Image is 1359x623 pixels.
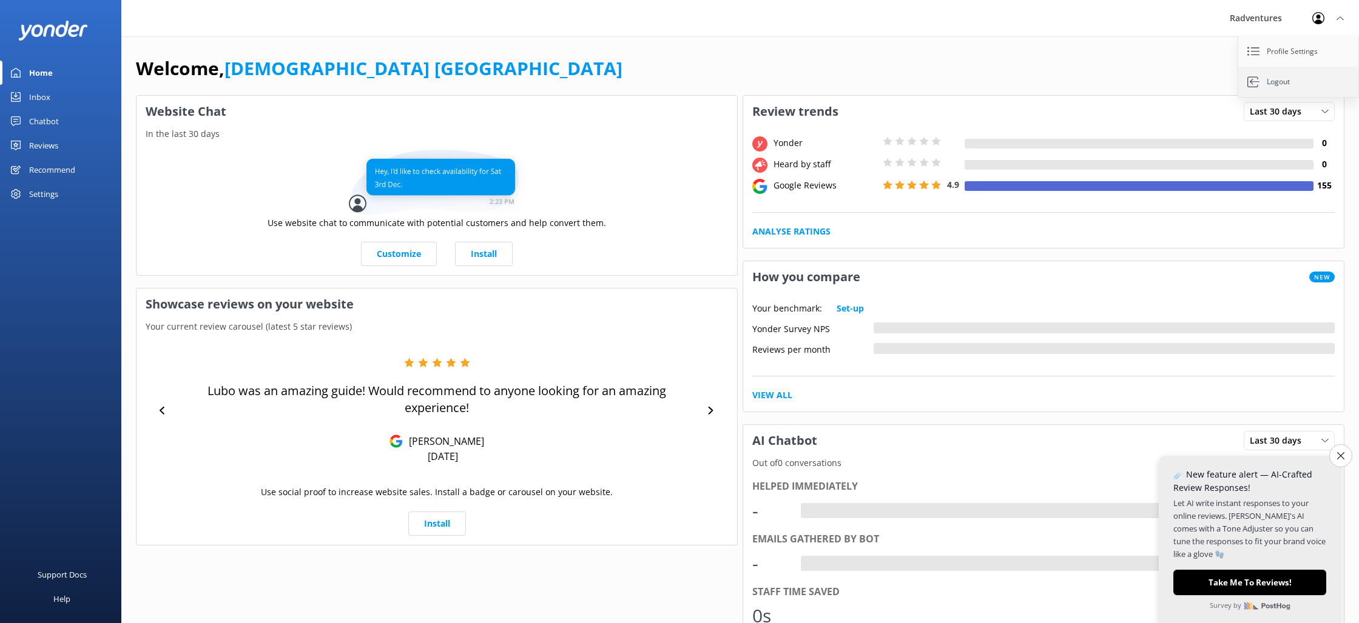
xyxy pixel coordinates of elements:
h3: Review trends [743,96,848,127]
a: [DEMOGRAPHIC_DATA] [GEOGRAPHIC_DATA] [224,56,622,81]
h1: Welcome, [136,54,622,83]
p: Out of 0 conversations [743,456,1344,470]
a: Set-up [837,302,864,315]
div: Inbox [29,85,50,109]
div: Reviews per month [752,343,874,354]
p: Your current review carousel (latest 5 star reviews) [137,320,737,333]
span: New [1309,272,1335,282]
div: Help [53,587,70,611]
span: Last 30 days [1250,105,1309,118]
div: - [752,496,789,525]
h4: 155 [1313,179,1335,192]
img: yonder-white-logo.png [18,21,88,41]
div: Emails gathered by bot [752,531,1335,547]
div: Heard by staff [771,158,880,171]
h3: Website Chat [137,96,737,127]
div: Settings [29,182,58,206]
div: Yonder Survey NPS [752,322,874,333]
p: [PERSON_NAME] [403,435,484,448]
div: Support Docs [38,562,87,587]
a: Customize [361,242,437,266]
a: Install [408,511,466,536]
div: Chatbot [29,109,59,133]
h4: 0 [1313,136,1335,150]
div: Reviews [29,133,58,158]
p: Use social proof to increase website sales. Install a badge or carousel on your website. [261,485,613,499]
div: Google Reviews [771,179,880,192]
span: 4.9 [947,179,959,190]
p: [DATE] [428,450,458,463]
a: Install [455,242,513,266]
p: Use website chat to communicate with potential customers and help convert them. [268,216,606,230]
p: Your benchmark: [752,302,822,315]
div: Staff time saved [752,584,1335,600]
img: Google Reviews [389,435,403,448]
a: View All [752,388,792,402]
div: Recommend [29,158,75,182]
div: Home [29,61,53,85]
div: Yonder [771,136,880,150]
div: - [801,556,810,571]
p: In the last 30 days [137,127,737,141]
div: Helped immediately [752,479,1335,495]
div: - [801,503,810,519]
span: Last 30 days [1250,434,1309,447]
div: - [752,549,789,578]
a: Analyse Ratings [752,225,831,238]
img: conversation... [349,150,525,216]
h3: Showcase reviews on your website [137,288,737,320]
p: Lubo was an amazing guide! Would recommend to anyone looking for an amazing experience! [175,382,699,416]
h3: How you compare [743,261,869,293]
h4: 0 [1313,158,1335,171]
h3: AI Chatbot [743,425,826,456]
